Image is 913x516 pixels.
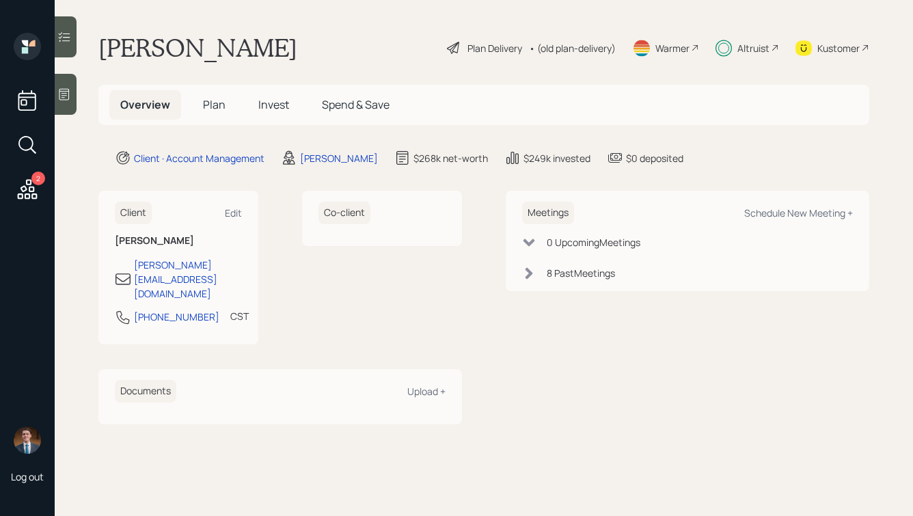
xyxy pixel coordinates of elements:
[523,151,590,165] div: $249k invested
[407,385,446,398] div: Upload +
[203,97,226,112] span: Plan
[258,97,289,112] span: Invest
[547,266,615,280] div: 8 Past Meeting s
[322,97,390,112] span: Spend & Save
[655,41,690,55] div: Warmer
[318,202,370,224] h6: Co-client
[744,206,853,219] div: Schedule New Meeting +
[737,41,769,55] div: Altruist
[522,202,574,224] h6: Meetings
[225,206,242,219] div: Edit
[300,151,378,165] div: [PERSON_NAME]
[529,41,616,55] div: • (old plan-delivery)
[134,258,242,301] div: [PERSON_NAME][EMAIL_ADDRESS][DOMAIN_NAME]
[230,309,249,323] div: CST
[11,470,44,483] div: Log out
[115,235,242,247] h6: [PERSON_NAME]
[120,97,170,112] span: Overview
[413,151,488,165] div: $268k net-worth
[115,202,152,224] h6: Client
[31,172,45,185] div: 2
[134,151,264,165] div: Client · Account Management
[115,380,176,403] h6: Documents
[817,41,860,55] div: Kustomer
[134,310,219,324] div: [PHONE_NUMBER]
[467,41,522,55] div: Plan Delivery
[547,235,640,249] div: 0 Upcoming Meeting s
[14,426,41,454] img: hunter_neumayer.jpg
[626,151,683,165] div: $0 deposited
[98,33,297,63] h1: [PERSON_NAME]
